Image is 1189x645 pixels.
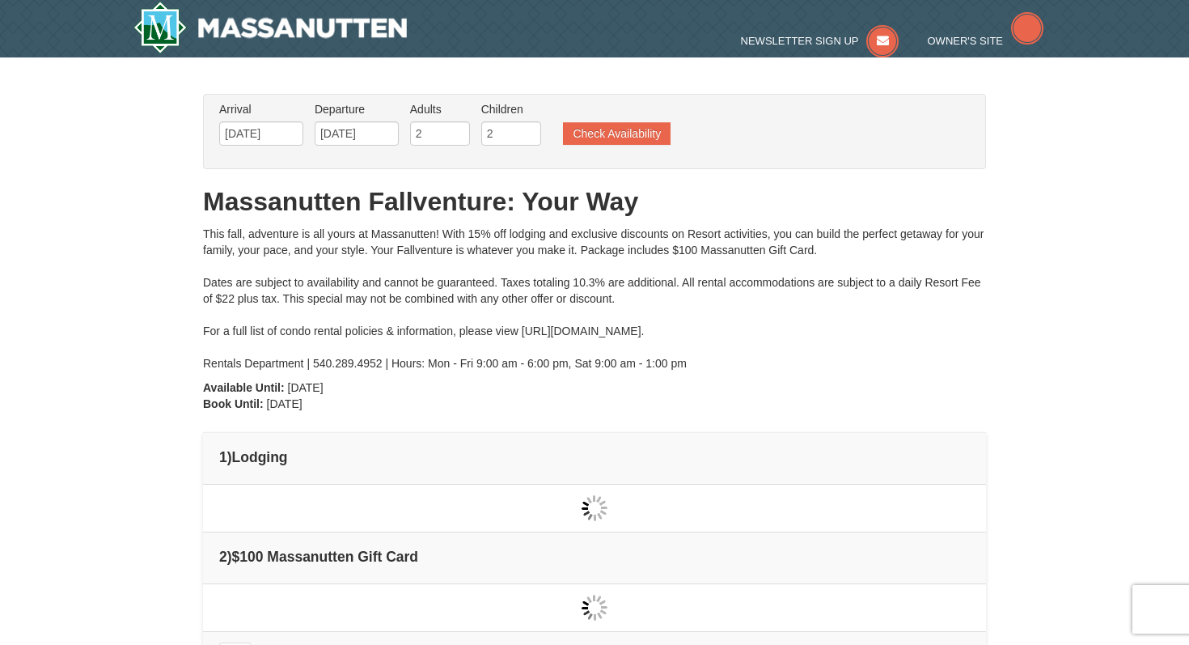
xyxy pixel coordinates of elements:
[928,35,1044,47] a: Owner's Site
[219,549,970,565] h4: 2 $100 Massanutten Gift Card
[133,2,407,53] img: Massanutten Resort Logo
[741,35,859,47] span: Newsletter Sign Up
[203,381,285,394] strong: Available Until:
[267,397,303,410] span: [DATE]
[410,101,470,117] label: Adults
[582,595,607,621] img: wait gif
[203,185,986,218] h1: Massanutten Fallventure: Your Way
[563,122,671,145] button: Check Availability
[203,226,986,371] div: This fall, adventure is all yours at Massanutten! With 15% off lodging and exclusive discounts on...
[481,101,541,117] label: Children
[219,101,303,117] label: Arrival
[582,495,607,521] img: wait gif
[133,2,407,53] a: Massanutten Resort
[928,35,1004,47] span: Owner's Site
[315,101,399,117] label: Departure
[227,449,232,465] span: )
[219,449,970,465] h4: 1 Lodging
[203,397,264,410] strong: Book Until:
[741,35,899,47] a: Newsletter Sign Up
[227,549,232,565] span: )
[288,381,324,394] span: [DATE]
